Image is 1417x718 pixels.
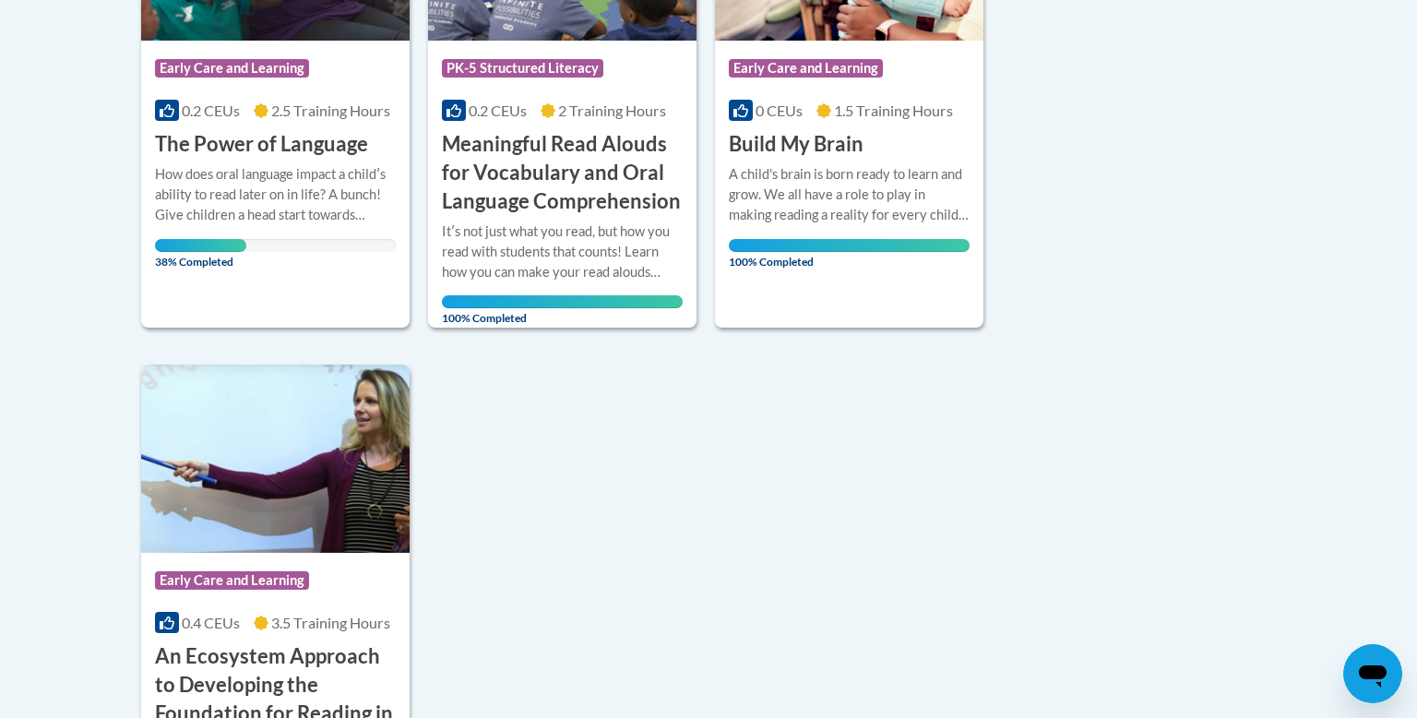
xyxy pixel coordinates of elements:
span: Early Care and Learning [729,59,883,78]
span: 3.5 Training Hours [271,614,390,631]
span: 100% Completed [442,295,683,325]
span: Early Care and Learning [155,59,309,78]
h3: The Power of Language [155,130,368,159]
span: Early Care and Learning [155,571,309,590]
span: 0.2 CEUs [182,102,240,119]
div: Your progress [155,239,246,252]
span: 38% Completed [155,239,246,269]
div: Itʹs not just what you read, but how you read with students that counts! Learn how you can make y... [442,221,683,282]
span: 0.4 CEUs [182,614,240,631]
iframe: Button to launch messaging window [1343,644,1402,703]
div: Your progress [442,295,683,308]
h3: Build My Brain [729,130,863,159]
img: Course Logo [141,365,410,553]
span: 100% Completed [729,239,970,269]
div: Your progress [729,239,970,252]
span: 1.5 Training Hours [834,102,953,119]
span: 0.2 CEUs [469,102,527,119]
div: A child's brain is born ready to learn and grow. We all have a role to play in making reading a r... [729,164,970,225]
span: 0 CEUs [756,102,803,119]
span: 2 Training Hours [558,102,666,119]
h3: Meaningful Read Alouds for Vocabulary and Oral Language Comprehension [442,130,683,215]
div: How does oral language impact a childʹs ability to read later on in life? A bunch! Give children ... [155,164,396,225]
span: 2.5 Training Hours [271,102,390,119]
span: PK-5 Structured Literacy [442,59,603,78]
